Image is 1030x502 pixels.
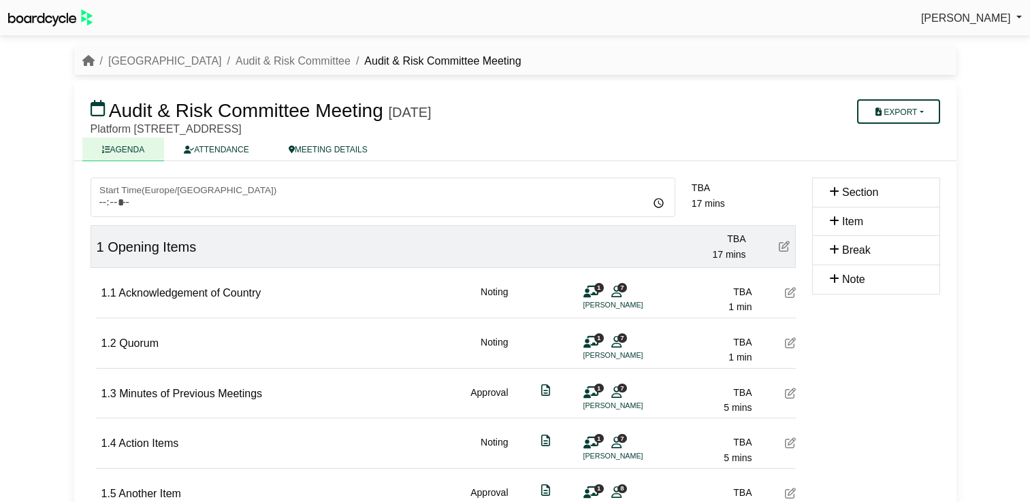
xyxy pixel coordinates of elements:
span: 1.4 [101,437,116,449]
li: [PERSON_NAME] [583,299,686,311]
span: Minutes of Previous Meetings [119,388,262,399]
span: Item [842,216,863,227]
span: [PERSON_NAME] [921,12,1011,24]
div: Noting [481,435,508,465]
span: 1 [594,384,604,392]
span: 7 [617,283,627,292]
span: 1.1 [101,287,116,299]
div: TBA [657,284,752,299]
span: 5 mins [724,402,752,413]
span: Another Item [118,488,181,499]
span: Opening Items [108,239,196,254]
span: 1.5 [101,488,116,499]
span: Audit & Risk Committee Meeting [109,100,383,121]
div: Approval [470,385,508,416]
li: [PERSON_NAME] [583,450,686,462]
span: 1 [97,239,104,254]
span: 7 [617,333,627,342]
span: 1 min [728,352,752,363]
div: Noting [481,284,508,315]
a: Audit & Risk Committee [236,55,351,67]
span: 1 [594,434,604,443]
span: Break [842,244,871,256]
li: Audit & Risk Committee Meeting [351,52,521,70]
span: 7 [617,434,627,443]
span: Quorum [119,337,159,349]
div: TBA [657,385,752,400]
div: TBA [657,485,752,500]
span: 5 mins [724,452,752,463]
div: TBA [657,335,752,350]
img: BoardcycleBlackGreen-aaafeed430059cb809a45853b8cf6d952af9d84e6e89e1f1685b34bfd5cb7d64.svg [8,10,93,27]
span: Platform [STREET_ADDRESS] [91,123,242,135]
button: Export [857,99,939,124]
span: 1 min [728,301,752,312]
a: MEETING DETAILS [269,137,387,161]
div: TBA [657,435,752,450]
span: 1.3 [101,388,116,399]
a: [GEOGRAPHIC_DATA] [108,55,222,67]
li: [PERSON_NAME] [583,400,686,412]
span: Action Items [118,437,178,449]
a: ATTENDANCE [164,137,268,161]
span: 1 [594,283,604,292]
span: 1 [594,484,604,493]
span: 1 [594,333,604,342]
li: [PERSON_NAME] [583,350,686,361]
div: TBA [692,180,796,195]
div: [DATE] [389,104,432,120]
div: Noting [481,335,508,365]
span: 17 mins [692,198,725,209]
a: AGENDA [82,137,165,161]
span: 8 [617,484,627,493]
span: 7 [617,384,627,392]
span: 17 mins [712,249,745,260]
span: Note [842,273,865,285]
div: TBA [651,231,746,246]
a: [PERSON_NAME] [921,10,1022,27]
span: 1.2 [101,337,116,349]
span: Acknowledgement of Country [118,287,261,299]
span: Section [842,186,878,198]
nav: breadcrumb [82,52,521,70]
